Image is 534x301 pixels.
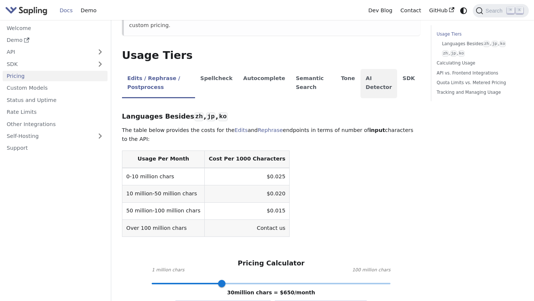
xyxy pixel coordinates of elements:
[122,168,204,185] td: 0-10 million chars
[3,107,108,118] a: Rate Limits
[3,119,108,129] a: Other Integrations
[3,71,108,82] a: Pricing
[122,220,204,237] td: Over 100 million chars
[425,5,458,16] a: GitHub
[3,23,108,33] a: Welcome
[3,47,93,57] a: API
[437,31,521,38] a: Usage Tiers
[336,69,360,98] li: Tone
[290,69,336,98] li: Semantic Search
[450,50,457,57] code: jp
[205,202,290,219] td: $0.015
[5,5,50,16] a: Sapling.ai
[352,267,390,274] span: 100 million chars
[442,40,518,47] a: Languages Besideszh,jp,ko
[56,5,77,16] a: Docs
[152,267,184,274] span: 1 million chars
[483,8,507,14] span: Search
[396,5,425,16] a: Contact
[227,290,315,295] span: 30 million chars = $ 650 /month
[238,259,304,268] h3: Pricing Calculator
[122,69,195,98] li: Edits / Rephrase / Postprocess
[442,50,449,57] code: zh
[205,220,290,237] td: Contact us
[516,7,523,14] kbd: K
[238,69,290,98] li: Autocomplete
[235,127,248,133] a: Edits
[491,41,498,47] code: jp
[3,83,108,93] a: Custom Models
[122,185,204,202] td: 10 million-50 million chars
[458,5,469,16] button: Switch between dark and light mode (currently system mode)
[122,112,421,121] h3: Languages Besides , ,
[360,69,398,98] li: AI Detector
[3,131,108,142] a: Self-Hosting
[206,112,215,121] code: jp
[3,59,93,69] a: SDK
[397,69,420,98] li: SDK
[218,112,227,121] code: ko
[93,59,108,69] button: Expand sidebar category 'SDK'
[122,49,421,62] h2: Usage Tiers
[205,185,290,202] td: $0.020
[258,127,283,133] a: Rephrase
[473,4,528,17] button: Search (Command+K)
[437,89,521,96] a: Tracking and Managing Usage
[3,35,108,46] a: Demo
[205,168,290,185] td: $0.025
[3,143,108,153] a: Support
[122,202,204,219] td: 50 million-100 million chars
[483,41,490,47] code: zh
[93,47,108,57] button: Expand sidebar category 'API'
[437,60,521,67] a: Calculating Usage
[205,150,290,168] th: Cost Per 1000 Characters
[122,126,421,144] p: The table below provides the costs for the and endpoints in terms of number of characters to the ...
[5,5,47,16] img: Sapling.ai
[364,5,396,16] a: Dev Blog
[442,50,518,57] a: zh,jp,ko
[77,5,100,16] a: Demo
[122,150,204,168] th: Usage Per Month
[194,112,204,121] code: zh
[369,127,385,133] strong: input
[437,79,521,86] a: Quota Limits vs. Metered Pricing
[3,95,108,105] a: Status and Uptime
[195,69,238,98] li: Spellcheck
[129,13,415,30] p: If you need a self-hosted solution or a BAA for HIPAA compliance, please also contact for custom ...
[499,41,506,47] code: ko
[507,7,514,14] kbd: ⌘
[437,70,521,77] a: API vs. Frontend Integrations
[458,50,465,57] code: ko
